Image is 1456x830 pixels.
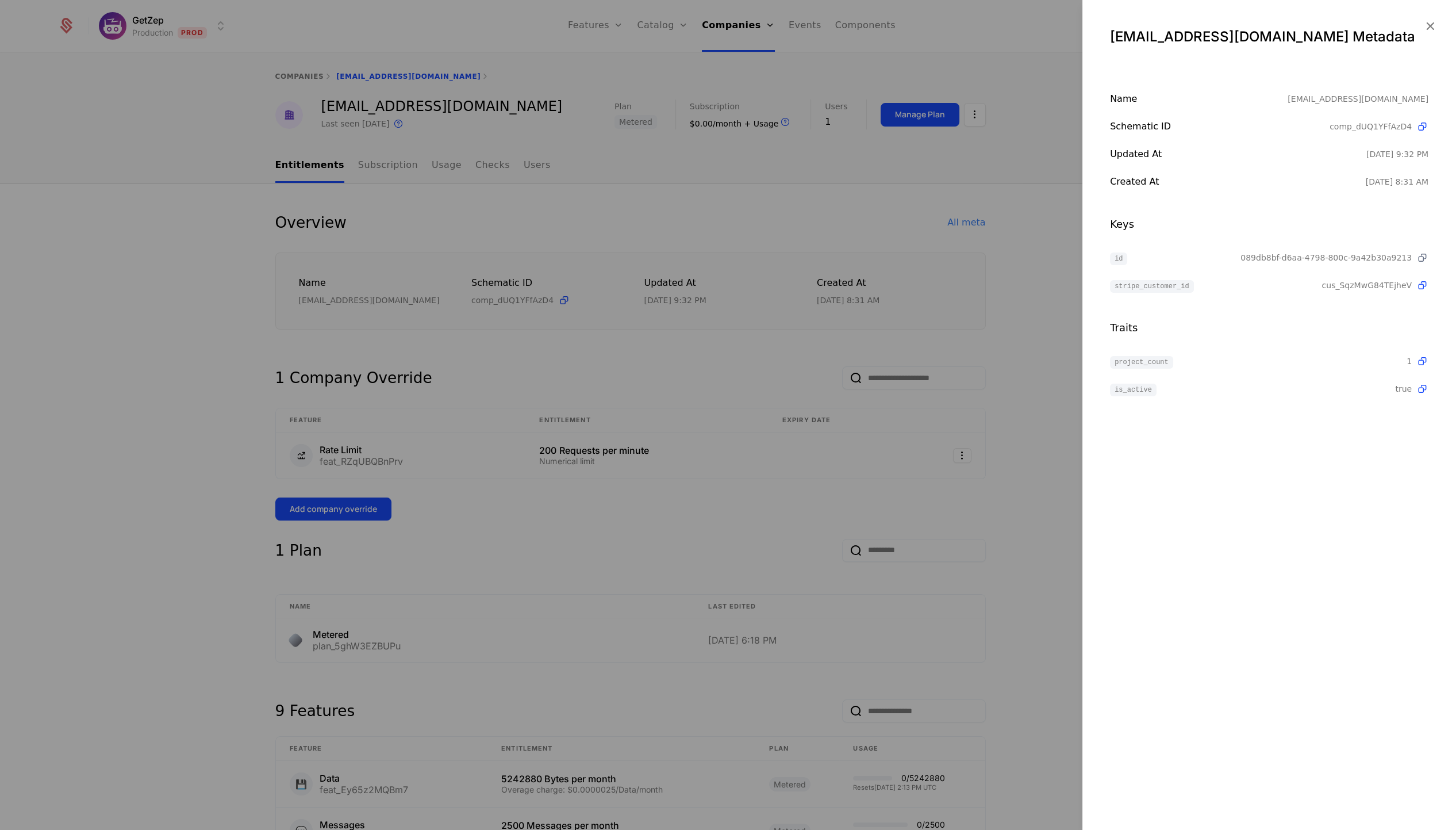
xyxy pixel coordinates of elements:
[1110,216,1428,232] div: Keys
[1240,252,1412,263] span: 089db8bf-d6aa-4798-800c-9a42b30a9213
[1110,253,1127,265] span: id
[1288,92,1428,106] div: [EMAIL_ADDRESS][DOMAIN_NAME]
[1110,120,1330,133] div: Schematic ID
[1330,121,1412,132] span: comp_dUQ1YFfAzD4
[1395,383,1412,395] span: true
[1110,356,1173,369] span: project_count
[1321,280,1412,291] span: cus_SqzMwG84TEjheV
[1110,320,1428,336] div: Traits
[1110,92,1288,106] div: Name
[1366,148,1428,160] div: 8/20/25, 9:32 PM
[1110,384,1157,396] span: is_active
[1110,147,1366,161] div: Updated at
[1366,176,1428,188] div: 8/12/25, 8:31 AM
[1407,355,1412,367] span: 1
[1110,280,1194,293] span: stripe_customer_id
[1110,28,1428,46] div: [EMAIL_ADDRESS][DOMAIN_NAME] Metadata
[1110,175,1366,189] div: Created at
